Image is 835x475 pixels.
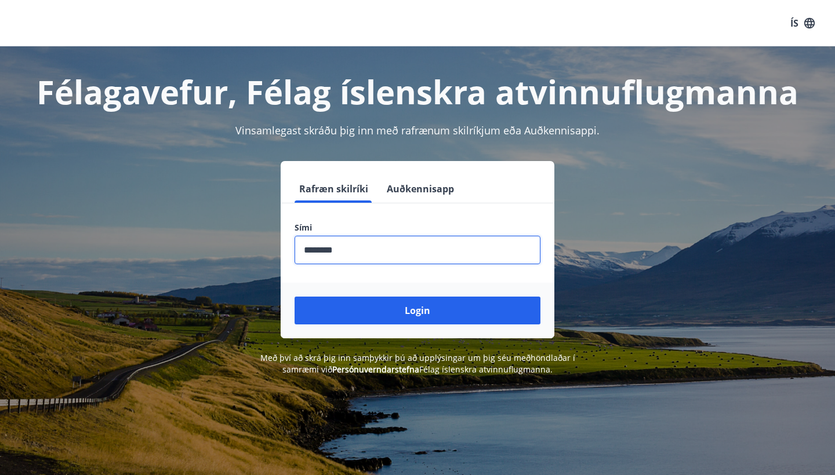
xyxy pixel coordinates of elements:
[295,297,540,324] button: Login
[382,175,459,203] button: Auðkennisapp
[332,364,419,375] a: Persónuverndarstefna
[295,175,373,203] button: Rafræn skilríki
[14,70,821,114] h1: Félagavefur, Félag íslenskra atvinnuflugmanna
[260,352,575,375] span: Með því að skrá þig inn samþykkir þú að upplýsingar um þig séu meðhöndlaðar í samræmi við Félag í...
[295,222,540,233] label: Sími
[235,123,600,137] span: Vinsamlegast skráðu þig inn með rafrænum skilríkjum eða Auðkennisappi.
[784,13,821,34] button: ÍS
